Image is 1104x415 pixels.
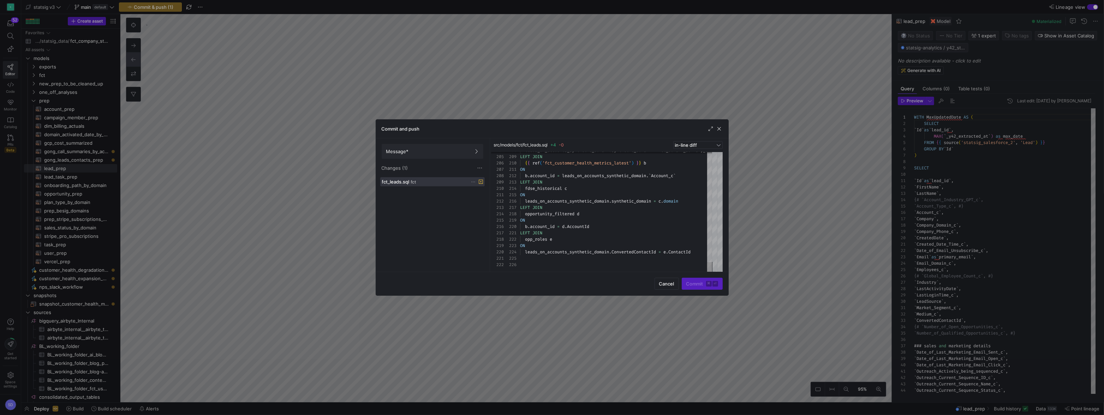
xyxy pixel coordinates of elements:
[491,236,504,242] div: 218
[527,160,530,166] span: {
[380,177,485,186] button: fct_leads.sqlfct
[527,224,530,229] span: .
[532,179,542,185] span: JOIN
[520,154,530,160] span: LEFT
[491,173,504,179] div: 208
[525,186,562,191] span: fdse_historical
[504,217,517,223] div: 219
[520,230,530,236] span: LEFT
[609,249,611,255] span: .
[668,249,691,255] span: ContactId
[504,192,517,198] div: 215
[639,160,641,166] span: }
[520,179,530,185] span: LEFT
[382,165,408,171] span: Changes (1)
[494,143,548,148] span: src/models/fct/fct_leads.sql
[386,149,409,154] span: Message*
[530,173,555,179] span: account_id
[504,230,517,236] div: 221
[567,224,589,229] span: AccountId
[661,198,663,204] span: .
[565,224,567,229] span: .
[504,198,517,204] div: 216
[636,160,639,166] span: }
[382,179,410,185] span: fct_leads.sql
[491,154,504,160] div: 205
[520,243,525,248] span: ON
[542,160,631,166] span: 'fct_customer_health_metrics_latest'
[491,204,504,211] div: 213
[504,204,517,211] div: 217
[491,230,504,236] div: 217
[557,224,560,229] span: =
[559,142,564,148] span: -0
[550,236,552,242] span: e
[382,144,483,159] button: Message*
[504,223,517,230] div: 220
[611,249,656,255] span: ConvertedContactId
[655,278,679,290] button: Cancel
[504,185,517,192] div: 214
[525,249,609,255] span: leads_on_accounts_synthetic_domain
[491,198,504,204] div: 212
[504,166,517,173] div: 211
[411,180,416,185] span: fct
[532,230,542,236] span: JOIN
[491,217,504,223] div: 215
[649,173,651,179] span: `
[651,173,673,179] span: Account_c
[658,198,661,204] span: c
[504,160,517,166] div: 210
[631,160,634,166] span: )
[504,255,517,261] div: 225
[491,211,504,217] div: 214
[659,281,674,287] span: Cancel
[525,198,609,204] span: leads_on_accounts_synthetic_domain
[673,173,676,179] span: `
[382,126,420,132] h3: Commit and push
[525,224,527,229] span: b
[562,224,565,229] span: d
[611,198,651,204] span: synthetic_domain
[562,173,646,179] span: leads_on_accounts_synthetic_domain
[530,224,555,229] span: account_id
[525,211,574,217] span: opportunity_filtered
[504,236,517,242] div: 222
[504,154,517,160] div: 209
[520,192,525,198] span: ON
[654,198,656,204] span: =
[504,261,517,268] div: 226
[532,154,542,160] span: JOIN
[504,242,517,249] div: 223
[540,160,542,166] span: (
[551,142,556,148] span: +4
[532,160,540,166] span: ref
[491,166,504,173] div: 207
[520,167,525,172] span: ON
[491,179,504,185] div: 209
[557,173,560,179] span: =
[525,160,527,166] span: {
[666,249,668,255] span: .
[491,223,504,230] div: 216
[525,236,547,242] span: opp_roles
[577,211,579,217] span: d
[663,198,678,204] span: domain
[675,142,697,148] span: in-line diff
[520,217,525,223] span: ON
[520,205,530,210] span: LEFT
[504,211,517,217] div: 218
[491,255,504,261] div: 221
[609,198,611,204] span: .
[658,249,661,255] span: =
[504,173,517,179] div: 212
[491,160,504,166] div: 206
[565,186,567,191] span: c
[644,160,646,166] span: b
[491,192,504,198] div: 211
[646,173,649,179] span: .
[525,173,527,179] span: b
[491,261,504,268] div: 222
[663,249,666,255] span: e
[491,242,504,249] div: 219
